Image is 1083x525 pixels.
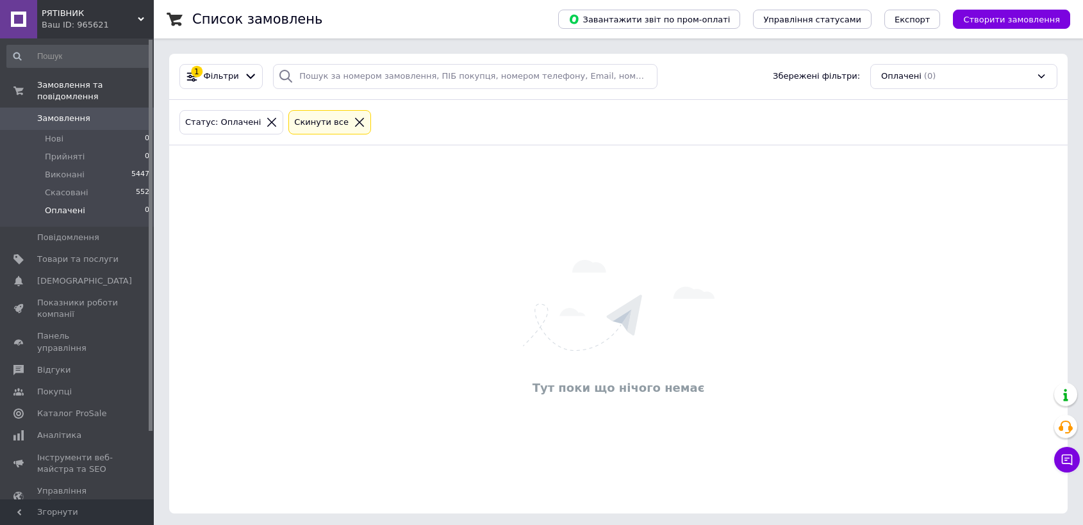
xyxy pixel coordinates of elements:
span: Створити замовлення [963,15,1060,24]
button: Експорт [884,10,941,29]
button: Чат з покупцем [1054,447,1080,472]
span: Відгуки [37,364,70,376]
span: Управління статусами [763,15,861,24]
span: Оплачені [881,70,922,83]
span: Фільтри [204,70,239,83]
span: Скасовані [45,187,88,198]
span: [DEMOGRAPHIC_DATA] [37,275,132,287]
span: 0 [145,151,149,163]
span: Панель управління [37,330,119,353]
span: Замовлення [37,113,90,124]
input: Пошук за номером замовлення, ПІБ покупця, номером телефону, Email, номером накладної [273,64,657,89]
button: Створити замовлення [953,10,1070,29]
span: Нові [45,133,63,145]
div: 1 [191,66,203,77]
span: Завантажити звіт по пром-оплаті [568,13,730,25]
button: Управління статусами [753,10,872,29]
span: Виконані [45,169,85,181]
span: 552 [136,187,149,198]
span: (0) [924,71,936,81]
span: Оплачені [45,205,85,216]
div: Статус: Оплачені [183,116,263,129]
div: Тут поки що нічого немає [176,380,1061,396]
span: Покупці [37,386,72,398]
span: Показники роботи компанії [37,297,119,320]
span: Аналітика [37,430,81,441]
span: Інструменти веб-майстра та SEO [37,452,119,475]
span: Товари та послуги [37,254,119,265]
span: Замовлення та повідомлення [37,79,154,102]
button: Завантажити звіт по пром-оплаті [558,10,740,29]
span: Експорт [895,15,930,24]
span: Прийняті [45,151,85,163]
span: Збережені фільтри: [773,70,860,83]
span: Повідомлення [37,232,99,243]
input: Пошук [6,45,151,68]
span: РЯТІВНИК [42,8,138,19]
h1: Список замовлень [192,12,322,27]
span: Каталог ProSale [37,408,106,419]
span: Управління сайтом [37,485,119,508]
div: Ваш ID: 965621 [42,19,154,31]
span: 0 [145,133,149,145]
a: Створити замовлення [940,14,1070,24]
span: 5447 [131,169,149,181]
div: Cкинути все [292,116,351,129]
span: 0 [145,205,149,216]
